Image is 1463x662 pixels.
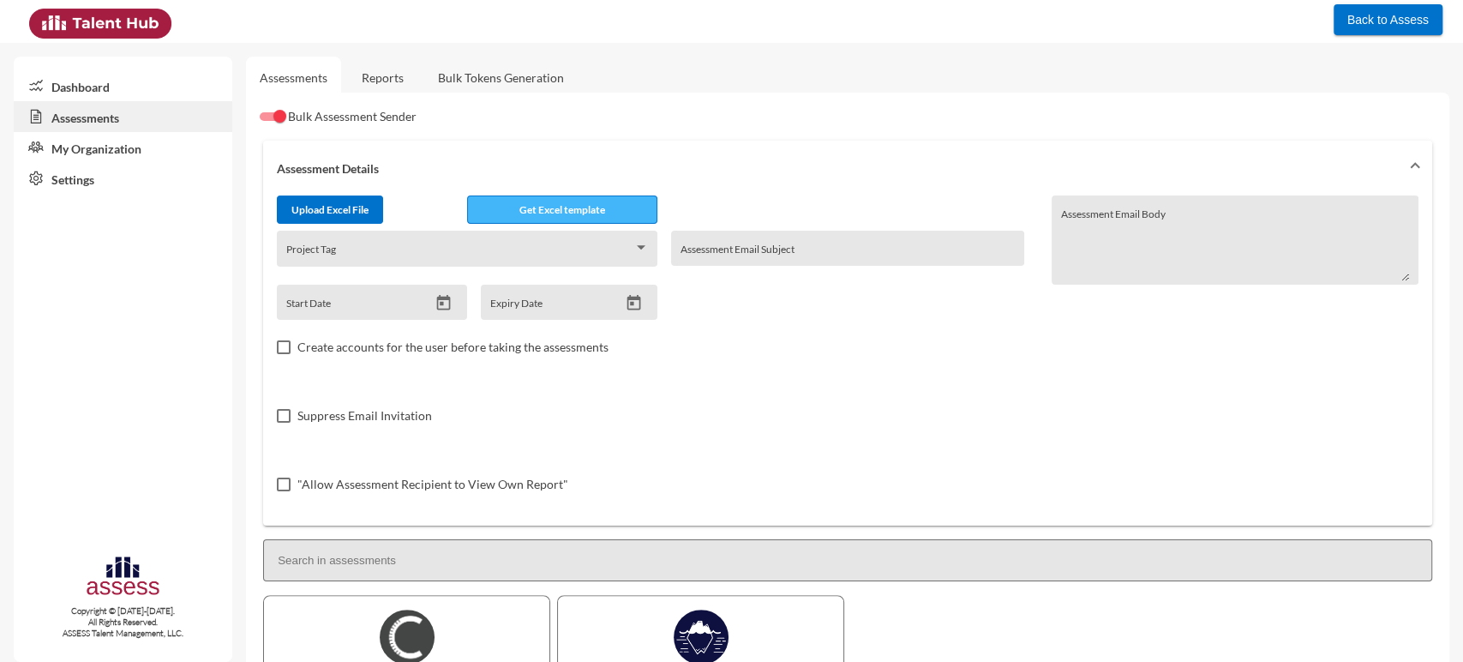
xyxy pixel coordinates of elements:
[277,161,1398,176] mat-panel-title: Assessment Details
[424,57,578,99] a: Bulk Tokens Generation
[519,203,605,216] span: Get Excel template
[263,539,1432,581] input: Search in assessments
[348,57,417,99] a: Reports
[1347,13,1429,27] span: Back to Assess
[467,196,657,224] button: Get Excel template
[297,337,609,358] span: Create accounts for the user before taking the assessments
[263,141,1432,196] mat-expansion-panel-header: Assessment Details
[14,605,232,639] p: Copyright © [DATE]-[DATE]. All Rights Reserved. ASSESS Talent Management, LLC.
[14,70,232,101] a: Dashboard
[14,132,232,163] a: My Organization
[85,554,161,602] img: assesscompany-logo.png
[277,196,383,224] button: Upload Excel File
[297,406,432,426] span: Suppress Email Invitation
[1334,4,1442,35] button: Back to Assess
[288,106,417,127] span: Bulk Assessment Sender
[291,203,369,216] span: Upload Excel File
[260,70,327,85] a: Assessments
[263,196,1432,526] div: Assessment Details
[1334,9,1442,27] a: Back to Assess
[619,294,649,312] button: Open calendar
[297,474,568,495] span: "Allow Assessment Recipient to View Own Report"
[14,101,232,132] a: Assessments
[429,294,459,312] button: Open calendar
[14,163,232,194] a: Settings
